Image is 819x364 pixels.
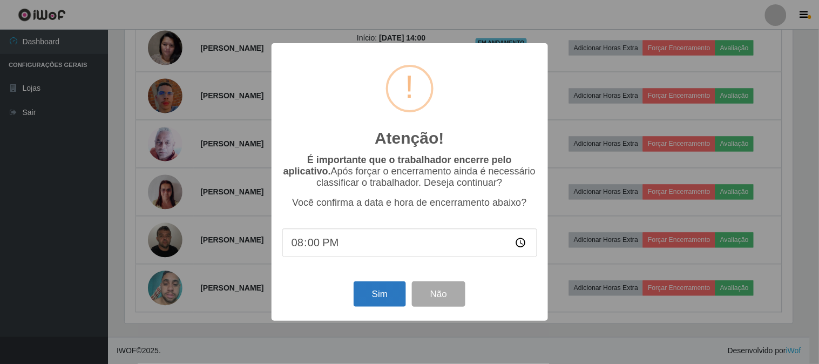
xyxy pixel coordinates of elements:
button: Não [412,281,465,307]
p: Após forçar o encerramento ainda é necessário classificar o trabalhador. Deseja continuar? [282,154,537,188]
button: Sim [354,281,406,307]
b: É importante que o trabalhador encerre pelo aplicativo. [283,154,512,177]
h2: Atenção! [375,129,444,148]
p: Você confirma a data e hora de encerramento abaixo? [282,197,537,208]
